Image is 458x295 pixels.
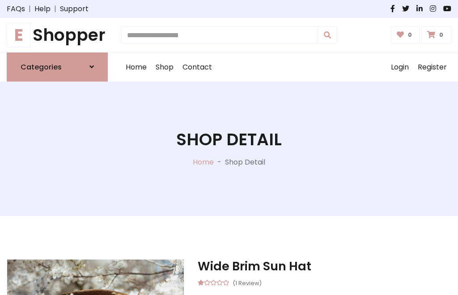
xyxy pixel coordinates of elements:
[413,53,451,82] a: Register
[437,31,445,39] span: 0
[193,157,214,167] a: Home
[198,259,451,273] h3: Wide Brim Sun Hat
[178,53,216,82] a: Contact
[421,26,451,43] a: 0
[34,4,51,14] a: Help
[60,4,89,14] a: Support
[391,26,420,43] a: 0
[151,53,178,82] a: Shop
[25,4,34,14] span: |
[225,157,265,168] p: Shop Detail
[51,4,60,14] span: |
[121,53,151,82] a: Home
[7,25,108,45] h1: Shopper
[386,53,413,82] a: Login
[214,157,225,168] p: -
[7,52,108,82] a: Categories
[21,63,62,71] h6: Categories
[176,130,282,150] h1: Shop Detail
[7,25,108,45] a: EShopper
[233,277,262,288] small: (1 Review)
[7,4,25,14] a: FAQs
[406,31,414,39] span: 0
[7,23,31,47] span: E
